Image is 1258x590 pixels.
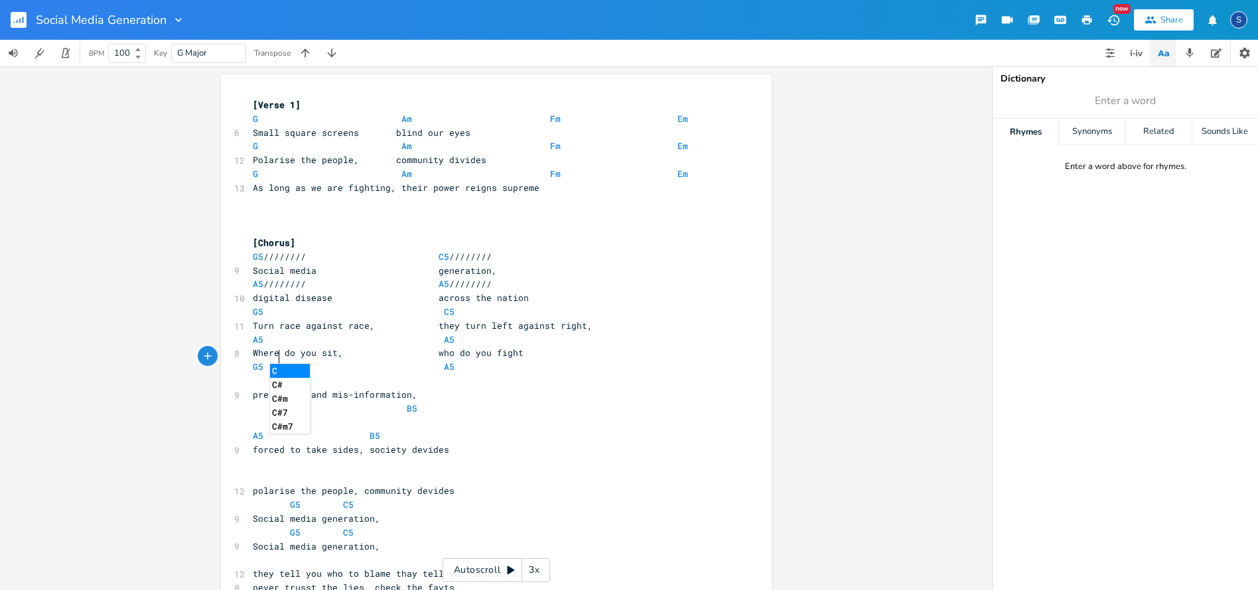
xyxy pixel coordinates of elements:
[253,306,263,318] span: G5
[253,512,380,524] span: Social media generation,
[253,113,258,125] span: G
[89,50,104,57] div: BPM
[270,364,310,378] li: C
[270,392,310,406] li: C#m
[550,168,561,180] span: Fm
[253,154,486,166] span: Polarise the people, community divides
[1134,9,1194,30] button: Share
[253,292,529,304] span: digital disease across the nation
[253,278,492,290] span: //////// ////////
[253,443,449,455] span: forced to take sides, society devides
[254,49,291,57] div: Transpose
[1126,119,1192,145] div: Related
[370,430,380,442] span: B5
[253,278,263,290] span: A5
[253,430,263,442] span: A5
[253,540,380,552] span: Social media generation,
[677,140,688,152] span: Em
[270,420,310,434] li: C#m7
[253,99,301,111] span: [Verse 1]
[253,251,263,263] span: G5
[253,361,263,373] span: G5
[1095,93,1156,109] span: Enter a word
[290,526,301,538] span: G5
[253,388,417,400] span: predjudice and mis-information,
[1113,4,1131,14] div: New
[343,499,354,510] span: C5
[253,168,258,180] span: G
[253,320,593,331] span: Turn race against race, they turn left against right,
[253,333,263,345] span: A5
[1230,5,1247,35] button: S
[1160,14,1183,26] div: Share
[270,406,310,420] li: C#7
[1059,119,1125,145] div: Synonyms
[253,127,470,139] span: Small square screens blind our eyes
[253,140,258,152] span: G
[550,140,561,152] span: Fm
[401,140,412,152] span: Am
[343,526,354,538] span: C5
[154,49,167,57] div: Key
[443,558,550,582] div: Autoscroll
[407,402,417,414] span: B5
[177,47,207,59] span: G Major
[677,113,688,125] span: Em
[1001,74,1250,84] div: Dictionary
[401,113,412,125] span: Am
[522,558,546,582] div: 3x
[290,499,301,510] span: G5
[550,113,561,125] span: Fm
[444,306,454,318] span: C5
[444,361,454,373] span: A5
[444,333,454,345] span: A5
[270,378,310,392] li: C#
[253,567,518,579] span: they tell you who to blame thay tell you how to Ct
[1230,11,1247,29] div: Steve Ellis
[439,278,449,290] span: A5
[253,182,539,194] span: As long as we are fighting, their power reigns supreme
[253,265,539,276] span: Social media generation,
[439,251,449,263] span: C5
[993,119,1058,145] div: Rhymes
[253,347,524,359] span: Where do you sit, who do you fight
[677,168,688,180] span: Em
[274,361,279,373] span: C
[1192,119,1258,145] div: Sounds Like
[1100,8,1127,32] button: New
[401,168,412,180] span: Am
[253,485,454,497] span: polarise the people, community devides
[36,14,167,26] span: Social Media Generation
[1065,161,1186,172] div: Enter a word above for rhymes.
[253,237,295,249] span: [Chorus]
[253,251,539,263] span: //////// ////////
